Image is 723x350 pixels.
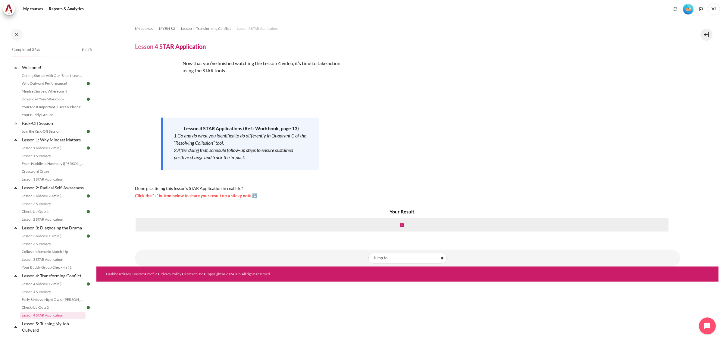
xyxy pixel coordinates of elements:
span: Now that you’ve finished watching the Lesson 4 video, it’s time to take action using the STAR tools. [183,60,340,73]
a: Collusion Scenario Match-Up [20,248,86,255]
a: Your Most Important "Faces & Places" [20,103,86,111]
em: 2.After doing that, schedule follow-up steps to ensure sustained positive change and track the im... [174,147,293,160]
img: Done [86,96,91,102]
img: Level #2 [683,4,693,14]
span: Collapse [13,65,19,71]
a: Lesson 4 Summary [20,288,86,295]
a: Lesson 1 Summary [20,152,86,159]
a: My courses [135,25,153,32]
span: My courses [135,26,153,31]
span: Lesson 4: Transforming Conflict [181,26,231,31]
h4: Lesson 4 STAR Application [135,43,206,50]
span: 9 [81,47,84,53]
img: Done [86,129,91,134]
img: Done [86,281,91,287]
img: Done [86,233,91,239]
a: Lesson 3 STAR Application [20,256,86,263]
a: Kick-Off Session [21,119,86,127]
a: Lesson 1 STAR Application [20,176,86,183]
a: Reports & Analytics [47,3,86,15]
a: Download Your Workbook [20,96,86,103]
a: Join the Kick-Off Session [20,128,86,135]
a: Lesson 2 Summary [20,200,86,207]
a: Your Buddy Group Check-In #1 [20,264,86,271]
a: Lesson 4: Transforming Conflict [181,25,231,32]
a: Check-Up Quiz 1 [20,208,86,215]
span: Collapse [13,185,19,191]
a: Lesson 4: Transforming Conflict [21,272,86,280]
a: Early Birds vs. Night Owls ([PERSON_NAME]'s Story) [20,296,86,303]
a: Lesson 3 Summary [20,240,86,248]
a: Lesson 3: Diagnosing the Drama [21,224,86,232]
img: Done [86,209,91,214]
span: Click the “+” button below to share your result on a sticky note.⬇️ [135,193,257,198]
span: Completed 36% [12,47,40,53]
img: Done [86,305,91,310]
a: Lesson 2 Videos (20 min.) [20,192,86,200]
div: Level #2 [683,3,693,14]
span: Collapse [13,120,19,126]
span: MYBN B3 [159,26,175,31]
span: Lesson 4 STAR Application [237,26,278,31]
img: Architeck [5,5,13,14]
a: MYBN B3 [159,25,175,32]
a: Lesson 5: Turning My Job Outward [21,320,86,334]
a: Lesson 3 Videos (13 min.) [20,232,86,240]
img: Done [86,145,91,151]
img: Done [86,81,91,86]
span: Collapse [13,137,19,143]
a: Terms of Use [183,272,203,276]
a: Getting Started with Our 'Smart-Learning' Platform [20,72,86,79]
a: Lesson 2: Radical Self-Awareness [21,184,86,192]
a: Lesson 4 Videos (17 min.) [20,280,86,288]
span: Done practicing this lesson’s STAR Application in real life? [135,186,243,191]
a: Privacy Policy [159,272,181,276]
a: Lesson 1: Why Mindset Matters [21,136,86,144]
i: Create new note in this column [400,223,404,227]
span: Collapse [13,273,19,279]
a: Profile [147,272,157,276]
a: Lesson 4 STAR Application [237,25,278,32]
a: Lesson 4 STAR Application [20,312,86,319]
a: Your Buddy Group! [20,111,86,118]
span: Collapse [13,324,19,330]
img: trfyu [135,60,180,105]
img: Done [86,193,91,199]
a: Copyright © 2024 BTS All rights reserved [205,272,270,276]
a: Lesson 1 Videos (17 min.) [20,144,86,152]
strong: Lesson 4 STAR Applications (Ref.: Workbook, page 13) [184,125,299,131]
a: User menu [708,3,720,15]
a: My Courses [126,272,145,276]
button: Languages [696,5,706,14]
a: Crossword Craze [20,168,86,175]
a: Why Outward Performance? [20,80,86,87]
a: Lesson 2 STAR Application [20,216,86,223]
a: Level #2 [681,3,696,14]
span: VL [708,3,720,15]
a: Architeck Architeck [3,3,18,15]
span: Collapse [13,225,19,231]
a: From Huddle to Harmony ([PERSON_NAME]'s Story) [20,160,86,167]
a: Check-Up Quiz 2 [20,304,86,311]
h4: Your Result [135,208,669,215]
div: Show notification window with no new notifications [671,5,680,14]
nav: Navigation bar [135,24,680,33]
section: Content [96,18,718,266]
a: My courses [21,3,45,15]
span: / 25 [85,47,92,53]
em: 1.Go and do what you identified to do differently in Quadrant C of the “Resolving Collusion” tool. [174,133,306,146]
a: Welcome! [21,63,86,71]
a: Mindset Survey: Where am I? [20,88,86,95]
div: • • • • • [106,271,446,277]
a: Dashboard [106,272,124,276]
